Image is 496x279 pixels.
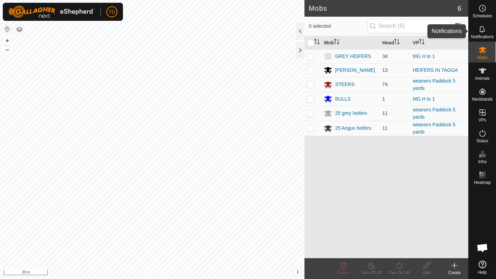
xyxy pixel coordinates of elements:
a: weaners Paddock 5 yards [413,107,455,120]
div: BULLS [335,95,350,103]
img: Gallagher Logo [8,6,95,18]
span: 11 [382,110,388,116]
a: Help [469,258,496,277]
span: Help [478,270,487,274]
span: Animals [475,76,490,81]
div: Create [441,270,468,276]
div: [PERSON_NAME] [335,67,375,74]
span: i [297,269,298,275]
span: Schedules [472,14,492,18]
span: TD [109,8,115,16]
span: 1 [382,96,385,102]
h2: Mobs [309,4,457,12]
th: VP [410,36,468,50]
span: Heatmap [474,180,491,185]
button: Reset Map [3,25,11,33]
div: GREY HEIFERS [335,53,371,60]
div: STEERS [335,81,354,88]
span: Infra [478,160,486,164]
th: Head [380,36,410,50]
span: Mobs [477,56,487,60]
span: 13 [382,67,388,73]
span: 34 [382,53,388,59]
a: weaners Paddock 5 yards [413,122,455,135]
a: MG H to 1 [413,53,435,59]
span: Status [476,139,488,143]
input: Search (S) [367,19,451,33]
a: Contact Us [159,270,179,276]
span: Delete [338,270,350,275]
span: 6 [458,3,461,14]
th: Mob [321,36,379,50]
div: Open chat [472,237,493,258]
button: Map Layers [15,25,24,34]
button: + [3,36,11,45]
span: 0 selected [309,23,367,30]
a: MG H to 1 [413,96,435,102]
a: HEIFERS IN TAGGA [413,67,458,73]
a: Privacy Policy [125,270,151,276]
p-sorticon: Activate to sort [334,40,339,45]
span: Notifications [471,35,494,39]
span: 74 [382,82,388,87]
div: Turn Off VP [357,270,385,276]
button: – [3,45,11,54]
span: VPs [478,118,486,122]
a: weaners Paddock 5 yards [413,78,455,91]
span: Neckbands [472,97,493,101]
p-sorticon: Activate to sort [314,40,320,45]
span: 11 [382,125,388,131]
p-sorticon: Activate to sort [394,40,400,45]
button: i [294,268,301,276]
div: Edit [413,270,441,276]
p-sorticon: Activate to sort [419,40,425,45]
div: 25 grey heifers [335,110,367,117]
div: 25 Angus heifers [335,125,371,132]
div: Turn On VP [385,270,413,276]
